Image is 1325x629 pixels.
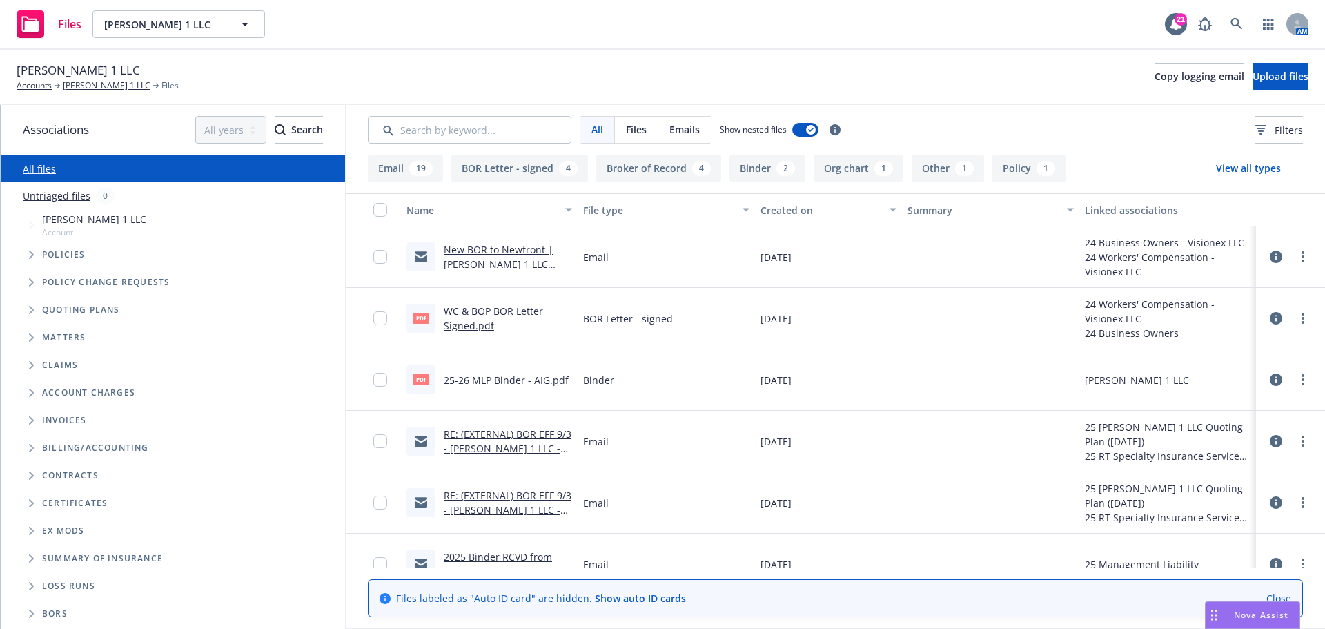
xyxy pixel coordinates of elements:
a: more [1295,556,1311,572]
div: Drag to move [1206,602,1223,628]
div: File type [583,203,734,217]
span: BORs [42,610,68,618]
span: [DATE] [760,373,792,387]
span: [PERSON_NAME] 1 LLC [17,61,140,79]
span: Email [583,434,609,449]
div: Summary [907,203,1058,217]
span: Binder [583,373,614,387]
a: more [1295,249,1311,265]
button: Nova Assist [1205,601,1300,629]
span: [DATE] [760,434,792,449]
div: 24 Business Owners - Visionex LLC [1085,235,1250,250]
button: Created on [755,193,903,226]
input: Search by keyword... [368,116,571,144]
a: Accounts [17,79,52,92]
span: Copy logging email [1155,70,1244,83]
button: Binder [729,155,805,182]
span: BOR Letter - signed [583,311,673,326]
span: pdf [413,313,429,323]
a: Switch app [1255,10,1282,38]
span: Policies [42,251,86,259]
button: Name [401,193,578,226]
div: 1 [955,161,974,176]
span: Quoting plans [42,306,120,314]
span: Files labeled as "Auto ID card" are hidden. [396,591,686,606]
span: Summary of insurance [42,554,163,563]
div: Name [406,203,557,217]
div: Linked associations [1085,203,1250,217]
span: Filters [1275,123,1303,137]
a: All files [23,162,56,175]
a: more [1295,310,1311,327]
button: Filters [1255,116,1303,144]
div: 25 RT Specialty Insurance Services, LLC (RSG Specialty, LLC) [1085,510,1250,525]
span: [PERSON_NAME] 1 LLC [104,17,224,32]
span: Ex Mods [42,527,84,535]
a: more [1295,433,1311,449]
button: Summary [902,193,1079,226]
div: 24 Workers' Compensation - Visionex LLC [1085,250,1250,279]
div: 1 [1037,161,1055,176]
a: Close [1266,591,1291,606]
div: 2 [776,161,795,176]
span: pdf [413,374,429,385]
button: Linked associations [1079,193,1256,226]
input: Toggle Row Selected [373,557,387,571]
div: 4 [692,161,711,176]
span: Email [583,250,609,264]
span: Upload files [1253,70,1308,83]
button: Other [912,155,984,182]
span: Matters [42,333,86,342]
button: Policy [992,155,1066,182]
button: File type [578,193,754,226]
div: 25 [PERSON_NAME] 1 LLC Quoting Plan ([DATE]) [1085,420,1250,449]
a: RE: (EXTERNAL) BOR EFF 9/3 - [PERSON_NAME] 1 LLC - Tech E&O/Cyber, Policy #C-4LPY-064590-CYBER-2024 [444,427,571,484]
span: Policy change requests [42,278,170,287]
span: Email [583,557,609,572]
button: [PERSON_NAME] 1 LLC [92,10,265,38]
a: Search [1223,10,1250,38]
span: All [591,122,603,137]
input: Toggle Row Selected [373,311,387,325]
div: Search [275,117,323,143]
a: New BOR to Newfront | [PERSON_NAME] 1 LLC (Visionex LLC) [444,243,553,285]
span: [DATE] [760,496,792,510]
button: Org chart [814,155,903,182]
span: Account [42,226,146,238]
a: Report a Bug [1191,10,1219,38]
a: more [1295,494,1311,511]
div: [PERSON_NAME] 1 LLC [1085,373,1189,387]
div: 1 [874,161,893,176]
a: Untriaged files [23,188,90,203]
button: Email [368,155,443,182]
div: Folder Tree Example [1,434,345,628]
span: Claims [42,361,78,369]
button: View all types [1194,155,1303,182]
span: Loss Runs [42,582,95,590]
div: 25 Management Liability [1085,557,1199,572]
div: 19 [409,161,433,176]
span: Files [58,19,81,30]
span: Files [161,79,179,92]
div: 21 [1175,13,1187,26]
span: Nova Assist [1234,609,1288,621]
span: [PERSON_NAME] 1 LLC [42,212,146,226]
button: SearchSearch [275,116,323,144]
span: [DATE] [760,250,792,264]
input: Toggle Row Selected [373,373,387,387]
div: 24 Business Owners [1085,326,1250,340]
span: Certificates [42,499,108,507]
span: Account charges [42,389,135,397]
a: 25-26 MLP Binder - AIG.pdf [444,374,569,387]
button: Upload files [1253,63,1308,90]
a: more [1295,371,1311,388]
a: RE: (EXTERNAL) BOR EFF 9/3 - [PERSON_NAME] 1 LLC - Tech E&O/Cyber, Policy #C-4LPY-064590-CYBER-2024 [444,489,571,545]
input: Toggle Row Selected [373,250,387,264]
div: 25 RT Specialty Insurance Services, LLC (RSG Specialty, LLC) [1085,449,1250,463]
a: WC & BOP BOR Letter Signed.pdf [444,304,543,332]
span: [DATE] [760,557,792,572]
span: Contracts [42,472,99,480]
button: Copy logging email [1155,63,1244,90]
input: Toggle Row Selected [373,496,387,510]
div: 25 [PERSON_NAME] 1 LLC Quoting Plan ([DATE]) [1085,481,1250,510]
